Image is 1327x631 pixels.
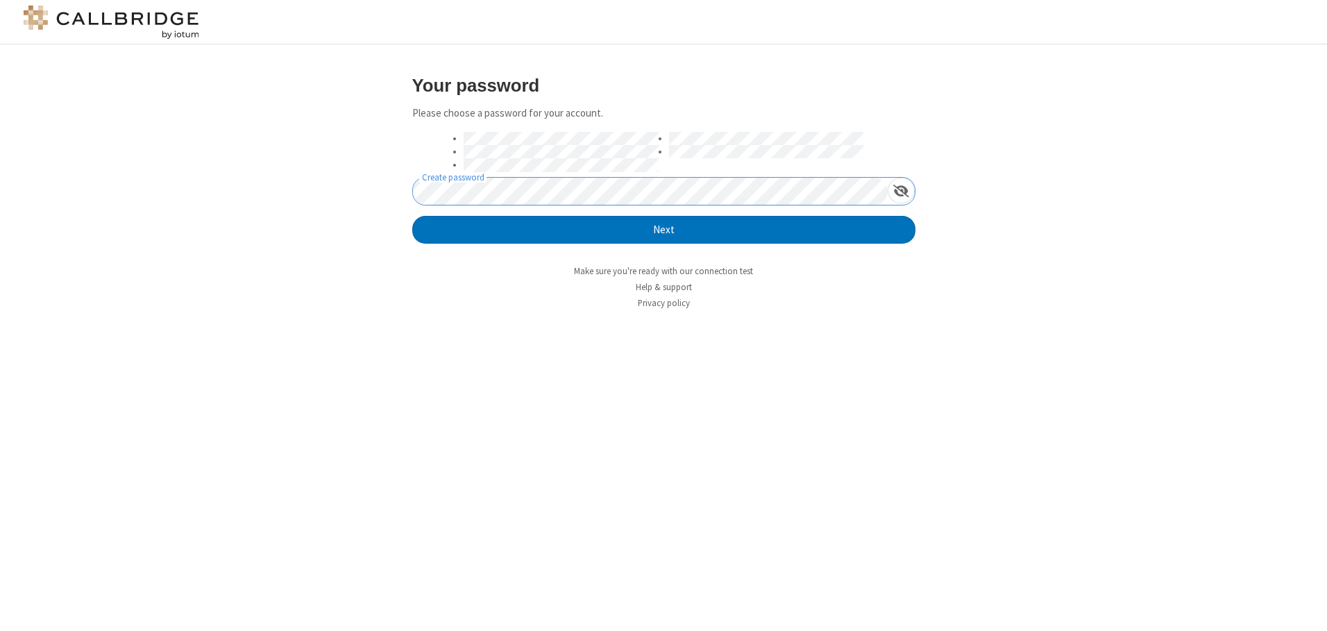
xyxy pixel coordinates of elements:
img: logo@2x.png [21,6,201,39]
a: Help & support [636,281,692,293]
p: Please choose a password for your account. [412,106,915,121]
a: Make sure you're ready with our connection test [574,265,753,277]
a: Privacy policy [638,297,690,309]
button: Next [412,216,915,244]
input: Create password [413,178,888,205]
div: Show password [888,178,915,203]
h3: Your password [412,76,915,95]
